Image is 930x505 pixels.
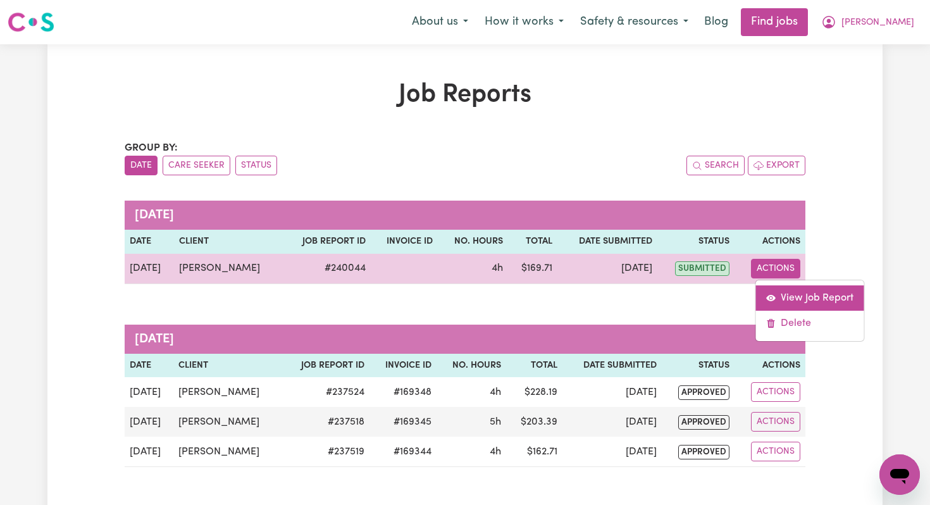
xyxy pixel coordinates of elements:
[173,407,282,437] td: [PERSON_NAME]
[492,263,503,273] span: 4 hours
[741,8,808,36] a: Find jobs
[125,80,805,110] h1: Job Reports
[506,437,562,467] td: $ 162.71
[173,354,282,378] th: Client
[125,230,174,254] th: Date
[751,382,800,402] button: Actions
[506,354,562,378] th: Total
[125,143,178,153] span: Group by:
[755,280,864,342] div: Actions
[662,354,735,378] th: Status
[163,156,230,175] button: sort invoices by care seeker
[125,156,158,175] button: sort invoices by date
[751,412,800,432] button: Actions
[657,230,735,254] th: Status
[125,254,174,284] td: [DATE]
[557,254,657,284] td: [DATE]
[174,230,283,254] th: Client
[675,261,729,276] span: submitted
[755,311,864,336] a: Delete job report 240044
[557,230,657,254] th: Date Submitted
[8,8,54,37] a: Careseekers logo
[686,156,745,175] button: Search
[508,230,557,254] th: Total
[369,354,437,378] th: Invoice ID
[678,385,729,400] span: approved
[173,437,282,467] td: [PERSON_NAME]
[8,11,54,34] img: Careseekers logo
[490,387,501,397] span: 4 hours
[283,254,371,284] td: # 240044
[879,454,920,495] iframe: Button to launch messaging window
[508,254,557,284] td: $ 169.71
[572,9,697,35] button: Safety & resources
[755,285,864,311] a: View job report 240044
[369,407,437,437] td: #169345
[678,415,729,430] span: approved
[173,377,282,407] td: [PERSON_NAME]
[371,230,438,254] th: Invoice ID
[282,354,369,378] th: Job Report ID
[490,417,501,427] span: 5 hours
[125,325,805,354] caption: [DATE]
[748,156,805,175] button: Export
[125,407,173,437] td: [DATE]
[125,377,173,407] td: [DATE]
[562,437,662,467] td: [DATE]
[678,445,729,459] span: approved
[282,377,369,407] td: # 237524
[562,354,662,378] th: Date Submitted
[369,437,437,467] td: #169344
[697,8,736,36] a: Blog
[751,442,800,461] button: Actions
[562,377,662,407] td: [DATE]
[841,16,914,30] span: [PERSON_NAME]
[490,447,501,457] span: 4 hours
[813,9,922,35] button: My Account
[506,377,562,407] td: $ 228.19
[125,354,173,378] th: Date
[282,437,369,467] td: # 237519
[283,230,371,254] th: Job Report ID
[476,9,572,35] button: How it works
[235,156,277,175] button: sort invoices by paid status
[125,201,805,230] caption: [DATE]
[437,354,507,378] th: No. Hours
[506,407,562,437] td: $ 203.39
[562,407,662,437] td: [DATE]
[751,259,800,278] button: Actions
[174,254,283,284] td: [PERSON_NAME]
[735,230,805,254] th: Actions
[438,230,508,254] th: No. Hours
[282,407,369,437] td: # 237518
[369,377,437,407] td: #169348
[125,437,173,467] td: [DATE]
[735,354,805,378] th: Actions
[404,9,476,35] button: About us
